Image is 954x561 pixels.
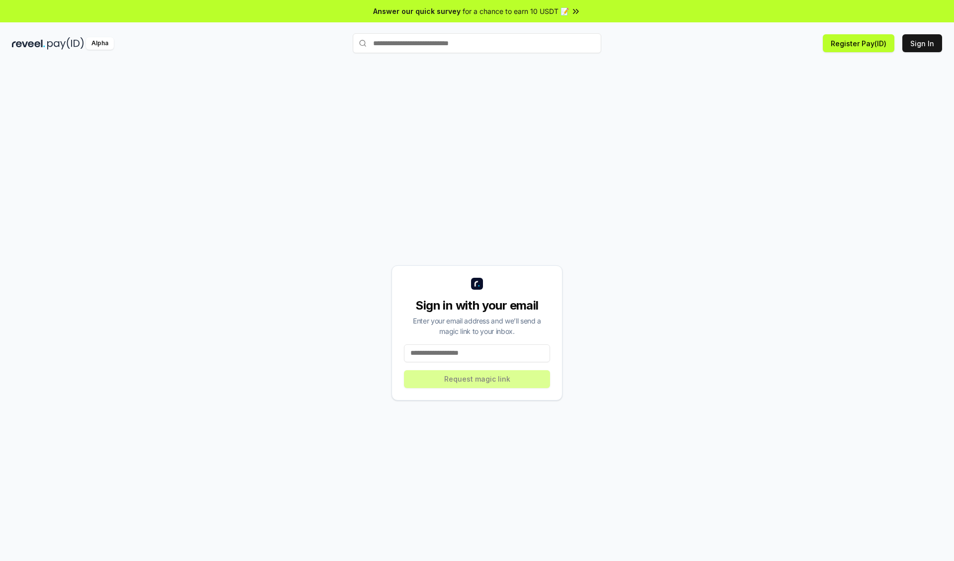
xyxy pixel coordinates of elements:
div: Alpha [86,37,114,50]
img: reveel_dark [12,37,45,50]
span: Answer our quick survey [373,6,461,16]
span: for a chance to earn 10 USDT 📝 [463,6,569,16]
div: Enter your email address and we’ll send a magic link to your inbox. [404,316,550,336]
div: Sign in with your email [404,298,550,314]
img: pay_id [47,37,84,50]
button: Sign In [902,34,942,52]
button: Register Pay(ID) [823,34,894,52]
img: logo_small [471,278,483,290]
